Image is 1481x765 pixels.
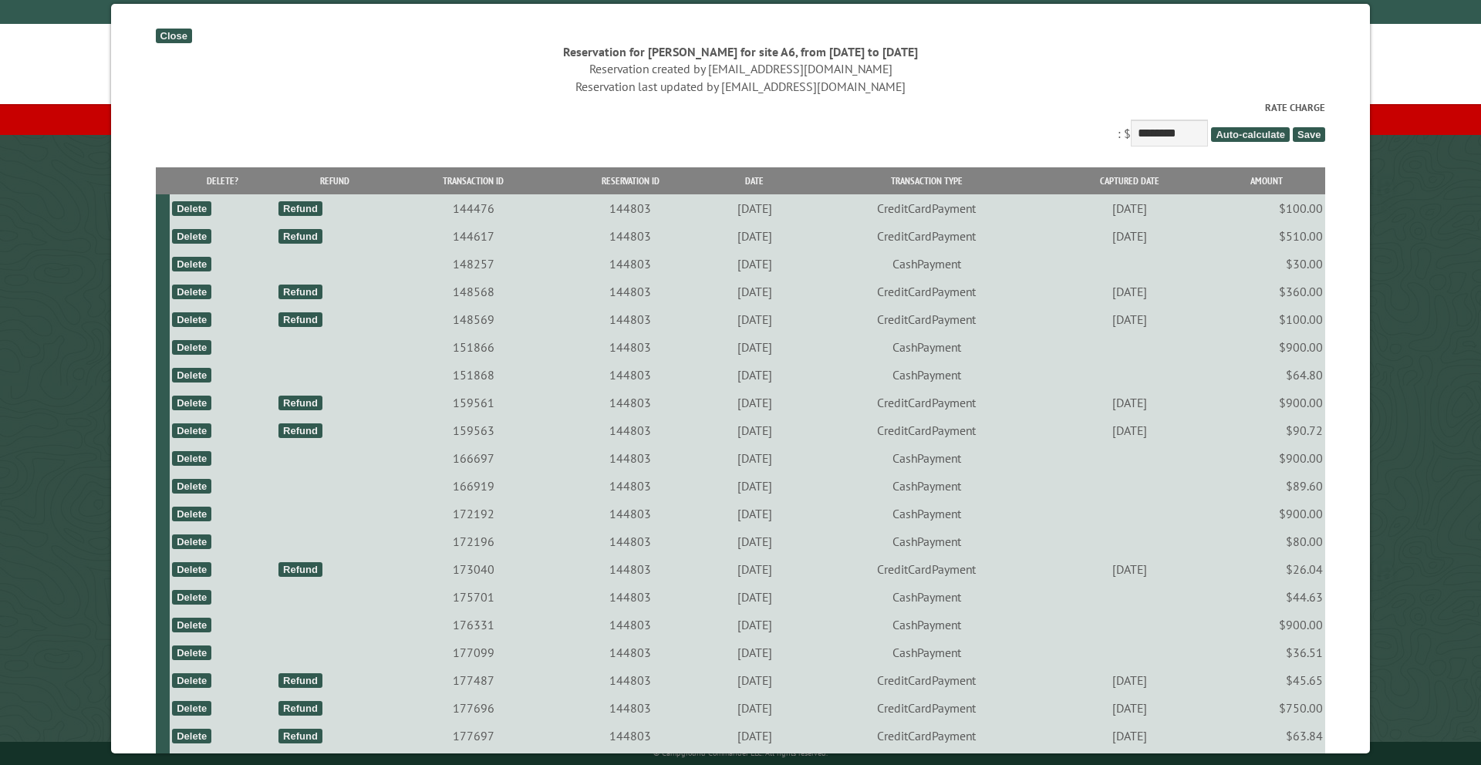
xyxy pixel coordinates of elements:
td: $30.00 [1208,250,1325,278]
td: [DATE] [707,527,801,555]
div: Delete [172,507,211,521]
td: 159561 [393,389,554,416]
div: Delete [172,562,211,577]
div: Refund [278,673,322,688]
td: [DATE] [707,666,801,694]
td: 177099 [393,639,554,666]
td: [DATE] [1051,555,1208,583]
td: 166919 [393,472,554,500]
th: Captured Date [1051,167,1208,194]
td: $89.60 [1208,472,1325,500]
label: Rate Charge [156,100,1326,115]
td: 144803 [554,305,707,333]
div: : $ [156,100,1326,150]
td: $63.84 [1208,722,1325,750]
td: 175701 [393,583,554,611]
td: 148569 [393,305,554,333]
div: Delete [172,423,211,438]
td: 144803 [554,444,707,472]
td: [DATE] [707,278,801,305]
td: $44.63 [1208,583,1325,611]
div: Delete [172,340,211,355]
small: © Campground Commander LLC. All rights reserved. [653,748,828,758]
td: CreditCardPayment [802,722,1051,750]
div: Delete [172,590,211,605]
td: $900.00 [1208,389,1325,416]
td: 151868 [393,361,554,389]
td: $510.00 [1208,222,1325,250]
td: [DATE] [707,444,801,472]
td: CashPayment [802,361,1051,389]
td: $900.00 [1208,500,1325,527]
div: Refund [278,201,322,216]
td: CreditCardPayment [802,555,1051,583]
th: Delete? [170,167,276,194]
td: [DATE] [707,722,801,750]
div: Refund [278,229,322,244]
td: CreditCardPayment [802,305,1051,333]
div: Refund [278,701,322,716]
td: 144803 [554,250,707,278]
td: [DATE] [707,639,801,666]
td: 144803 [554,361,707,389]
td: 144476 [393,194,554,222]
td: CreditCardPayment [802,389,1051,416]
td: 144803 [554,611,707,639]
td: 172192 [393,500,554,527]
td: [DATE] [707,333,801,361]
td: 144803 [554,527,707,555]
td: [DATE] [707,361,801,389]
span: Auto-calculate [1211,127,1290,142]
td: CashPayment [802,639,1051,666]
td: $26.04 [1208,555,1325,583]
div: Delete [172,701,211,716]
td: [DATE] [1051,305,1208,333]
td: $45.65 [1208,666,1325,694]
td: $360.00 [1208,278,1325,305]
td: 151866 [393,333,554,361]
td: 144803 [554,416,707,444]
div: Delete [172,396,211,410]
td: [DATE] [1051,222,1208,250]
td: $900.00 [1208,611,1325,639]
div: Delete [172,618,211,632]
td: 176331 [393,611,554,639]
td: [DATE] [1051,278,1208,305]
div: Delete [172,645,211,660]
td: CreditCardPayment [802,694,1051,722]
td: $36.51 [1208,639,1325,666]
td: 148257 [393,250,554,278]
td: $64.80 [1208,361,1325,389]
div: Delete [172,257,211,271]
td: 166697 [393,444,554,472]
td: [DATE] [1051,416,1208,444]
td: 144803 [554,222,707,250]
div: Refund [278,423,322,438]
td: [DATE] [707,694,801,722]
div: Refund [278,312,322,327]
td: $100.00 [1208,194,1325,222]
td: CashPayment [802,500,1051,527]
div: Refund [278,562,322,577]
td: $750.00 [1208,694,1325,722]
td: CreditCardPayment [802,416,1051,444]
td: 144803 [554,500,707,527]
th: Reservation ID [554,167,707,194]
td: CashPayment [802,333,1051,361]
div: Delete [172,479,211,494]
div: Delete [172,534,211,549]
div: Delete [172,285,211,299]
td: [DATE] [1051,666,1208,694]
div: Delete [172,312,211,327]
td: 148568 [393,278,554,305]
td: 177487 [393,666,554,694]
td: 172196 [393,527,554,555]
td: 144617 [393,222,554,250]
td: 144803 [554,555,707,583]
div: Delete [172,451,211,466]
th: Transaction Type [802,167,1051,194]
div: Close [156,29,192,43]
td: [DATE] [1051,722,1208,750]
td: [DATE] [1051,694,1208,722]
td: CreditCardPayment [802,194,1051,222]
